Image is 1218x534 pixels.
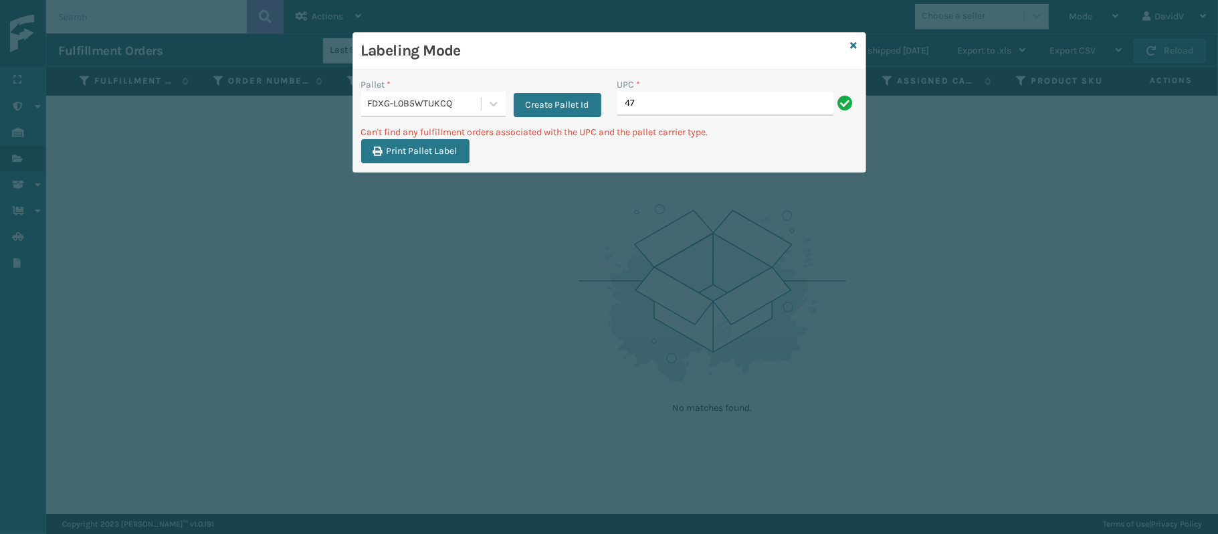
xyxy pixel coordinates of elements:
button: Create Pallet Id [514,93,601,117]
button: Print Pallet Label [361,139,470,163]
label: UPC [617,78,641,92]
h3: Labeling Mode [361,41,845,61]
label: Pallet [361,78,391,92]
div: FDXG-L0B5WTUKCQ [368,97,482,111]
p: Can't find any fulfillment orders associated with the UPC and the pallet carrier type. [361,125,857,139]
